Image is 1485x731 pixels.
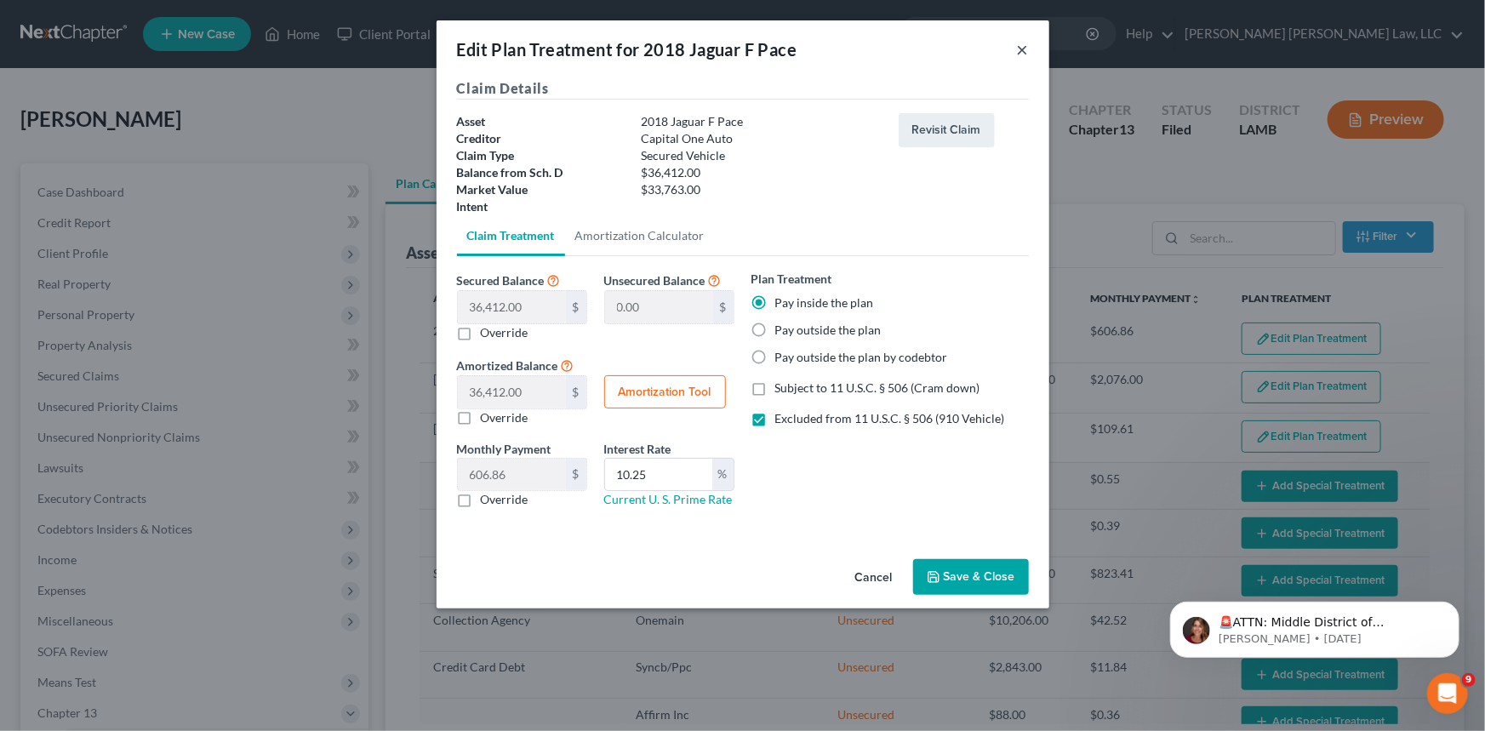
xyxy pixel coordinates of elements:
[712,459,734,491] div: %
[605,459,712,491] input: 0.00
[457,78,1029,100] h5: Claim Details
[457,215,565,256] a: Claim Treatment
[458,459,566,491] input: 0.00
[448,130,632,147] div: Creditor
[481,491,528,508] label: Override
[448,164,632,181] div: Balance from Sch. D
[1427,673,1468,714] iframe: Intercom live chat
[632,147,890,164] div: Secured Vehicle
[457,37,797,61] div: Edit Plan Treatment for 2018 Jaguar F Pace
[1145,566,1485,685] iframe: Intercom notifications message
[1017,39,1029,60] button: ×
[775,380,980,395] span: Subject to 11 U.S.C. § 506 (Cram down)
[751,270,832,288] label: Plan Treatment
[566,376,586,408] div: $
[1462,673,1476,687] span: 9
[566,291,586,323] div: $
[457,440,551,458] label: Monthly Payment
[448,147,632,164] div: Claim Type
[458,291,566,323] input: 0.00
[632,130,890,147] div: Capital One Auto
[565,215,715,256] a: Amortization Calculator
[457,358,558,373] span: Amortized Balance
[448,181,632,198] div: Market Value
[632,113,890,130] div: 2018 Jaguar F Pace
[775,294,874,311] label: Pay inside the plan
[632,164,890,181] div: $36,412.00
[775,349,948,366] label: Pay outside the plan by codebtor
[458,376,566,408] input: 0.00
[448,198,632,215] div: Intent
[566,459,586,491] div: $
[604,273,705,288] span: Unsecured Balance
[604,375,726,409] button: Amortization Tool
[632,181,890,198] div: $33,763.00
[604,440,671,458] label: Interest Rate
[913,559,1029,595] button: Save & Close
[899,113,995,147] button: Revisit Claim
[775,322,882,339] label: Pay outside the plan
[481,324,528,341] label: Override
[604,492,733,506] a: Current U. S. Prime Rate
[713,291,734,323] div: $
[481,409,528,426] label: Override
[605,291,713,323] input: 0.00
[457,273,545,288] span: Secured Balance
[842,561,906,595] button: Cancel
[448,113,632,130] div: Asset
[775,411,1005,425] span: Excluded from 11 U.S.C. § 506 (910 Vehicle)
